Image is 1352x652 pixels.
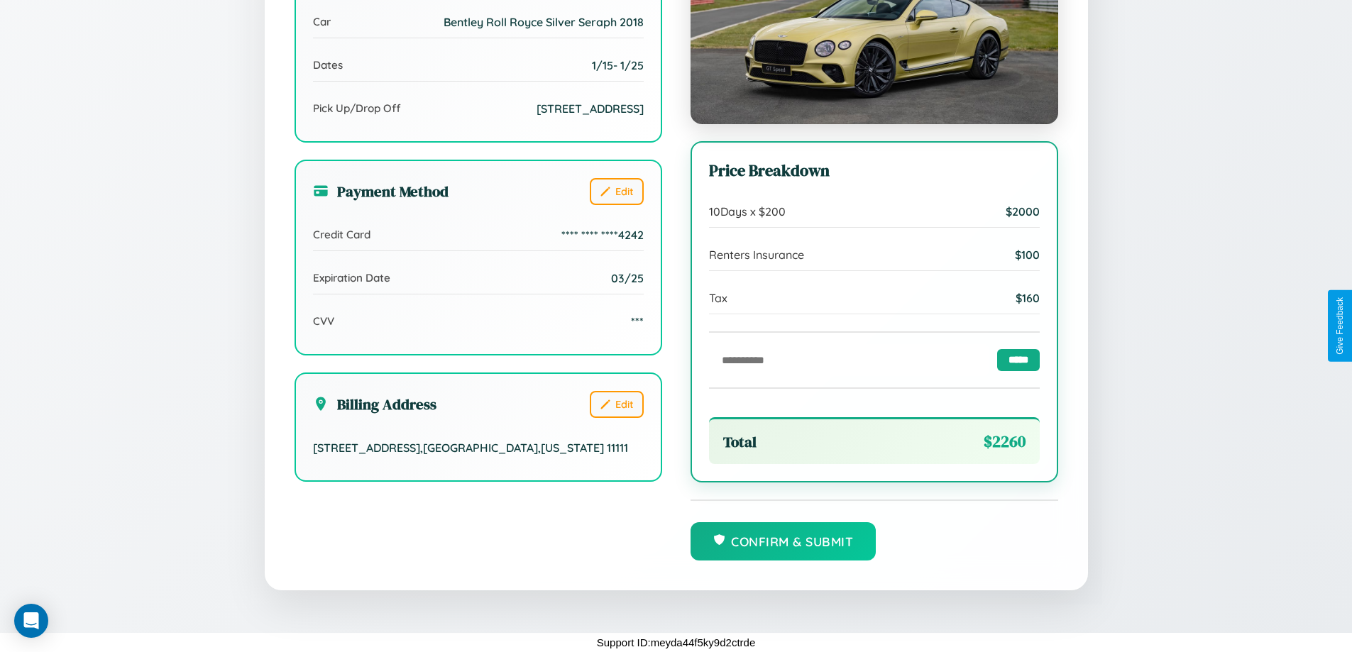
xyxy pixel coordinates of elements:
[444,15,644,29] span: Bentley Roll Royce Silver Seraph 2018
[313,101,401,115] span: Pick Up/Drop Off
[709,204,786,219] span: 10 Days x $ 200
[14,604,48,638] div: Open Intercom Messenger
[1006,204,1040,219] span: $ 2000
[611,271,644,285] span: 03/25
[1016,291,1040,305] span: $ 160
[590,391,644,418] button: Edit
[597,633,755,652] p: Support ID: meyda44f5ky9d2ctrde
[313,314,334,328] span: CVV
[592,58,644,72] span: 1 / 15 - 1 / 25
[984,431,1026,453] span: $ 2260
[590,178,644,205] button: Edit
[1335,297,1345,355] div: Give Feedback
[313,394,436,414] h3: Billing Address
[723,431,757,452] span: Total
[313,181,449,201] h3: Payment Method
[1015,248,1040,262] span: $ 100
[709,160,1040,182] h3: Price Breakdown
[313,441,628,455] span: [STREET_ADDRESS] , [GEOGRAPHIC_DATA] , [US_STATE] 11111
[313,58,343,72] span: Dates
[537,101,644,116] span: [STREET_ADDRESS]
[709,248,804,262] span: Renters Insurance
[709,291,727,305] span: Tax
[313,15,331,28] span: Car
[313,228,370,241] span: Credit Card
[691,522,876,560] button: Confirm & Submit
[313,271,390,284] span: Expiration Date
